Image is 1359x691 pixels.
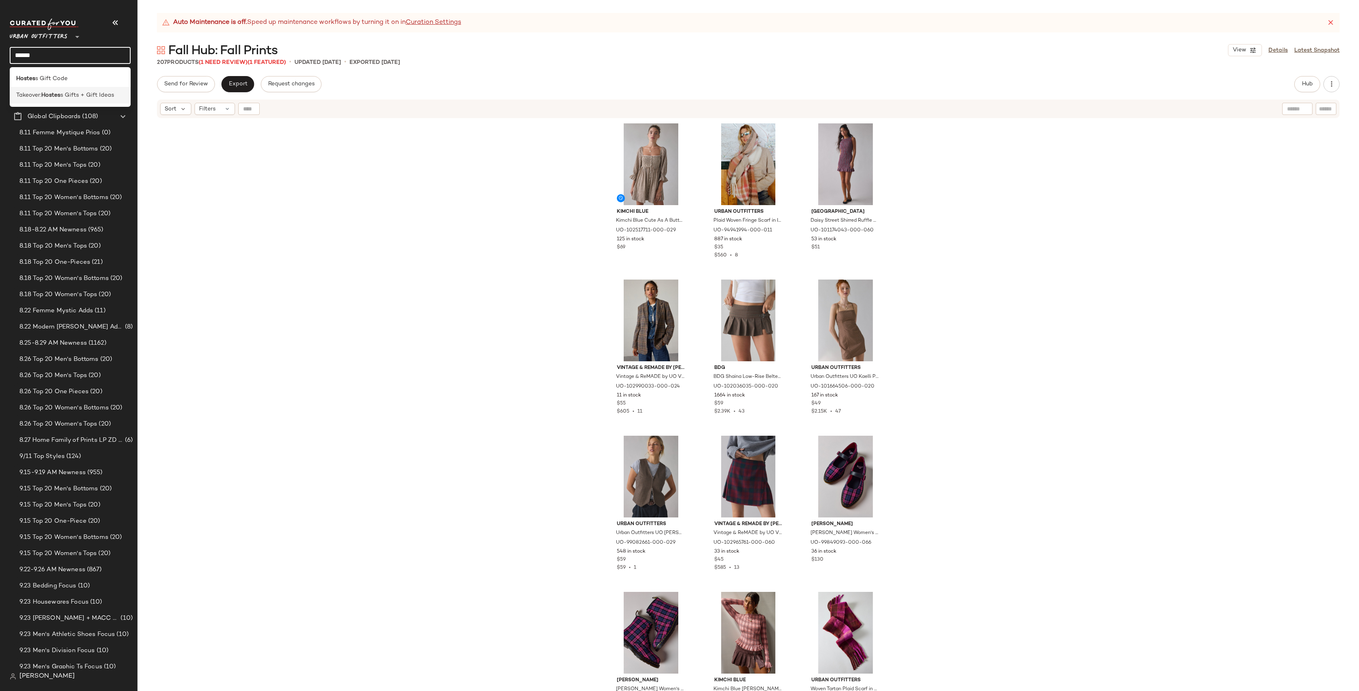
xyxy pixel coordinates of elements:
span: 8.11 Top 20 Women's Bottoms [19,193,108,202]
span: 11 [637,409,642,414]
span: (20) [87,500,100,510]
span: $45 [714,556,724,564]
img: 102517711_029_b [610,123,692,205]
span: (10) [115,630,129,639]
img: 105191886_068_b [805,592,886,674]
span: 8.18 Top 20 Men's Tops [19,242,87,251]
span: BDG [714,365,783,372]
img: 102990033_024_b [610,280,692,361]
span: 8.18 Top 20 Women's Tops [19,290,97,299]
span: Vintage & ReMADE by UO Vintage By [PERSON_NAME] Check Blazer Jacket in Tan, Women's at Urban Outf... [616,373,684,381]
span: Urban Outfitters [617,521,685,528]
span: $51 [811,244,820,251]
span: • [726,565,734,570]
span: s Gifts + Gift Ideas [60,91,114,100]
span: UO-99849093-000-066 [811,539,871,547]
span: 33 in stock [714,548,739,555]
span: UO-102517711-000-029 [616,227,676,234]
span: 9/11 Top Styles [19,452,65,461]
span: (20) [87,242,101,251]
span: Urban Outfitters UO Kaelli Plaid Square Neck Cami Mini Dress in Brown, Women's at Urban Outfitters [811,373,879,381]
span: 36 in stock [811,548,836,555]
span: (10) [89,598,102,607]
span: Urban Outfitters UO [PERSON_NAME]-Front Twill Tailored Vest Top Jacket in Brown Plaid, Women's at... [616,530,684,537]
span: 11 in stock [617,392,641,399]
span: 8 [735,253,738,258]
span: 9.15 Top 20 Men's Bottoms [19,484,98,494]
span: Kimchi Blue [714,677,783,684]
b: Hostes [16,74,35,83]
span: Urban Outfitters [811,677,880,684]
button: Send for Review [157,76,215,92]
span: 1664 in stock [714,392,745,399]
span: 9.23 Housewares Focus [19,598,89,607]
span: (10) [119,614,133,623]
span: 8.11 Femme Mystique Prios [19,128,100,138]
span: 9.15 Top 20 One-Piece [19,517,87,526]
span: 8.25-8.29 AM Newness [19,339,87,348]
span: 8.27 Home Family of Prints LP ZD Adds [19,436,123,445]
span: (20) [97,420,111,429]
span: 8.22 Femme Mystic Adds [19,306,93,316]
span: (20) [109,274,123,283]
span: Plaid Woven Fringe Scarf in Ivory, Women's at Urban Outfitters [713,217,782,225]
span: (867) [85,565,102,574]
span: $59 [617,565,626,570]
span: UO-94941994-000-011 [713,227,772,234]
img: svg%3e [10,673,16,680]
span: 9.22-9.26 AM Newness [19,565,85,574]
span: [PERSON_NAME] [19,672,75,681]
span: Takeover: [16,91,41,100]
span: Request changes [268,81,315,87]
span: 47 [835,409,841,414]
img: 101174043_060_b [805,123,886,205]
img: cfy_white_logo.C9jOOHJF.svg [10,19,78,30]
span: 8.11 Top 20 Men's Bottoms [19,144,98,154]
span: Vintage & ReMADE by UO Vintage By UO Plaid Mini Skirt in Red, Women's at Urban Outfitters [713,530,782,537]
span: (1162) [87,339,106,348]
img: 99082661_029_b [610,436,692,517]
img: 102965761_060_b [708,436,789,517]
a: Curation Settings [406,18,461,28]
button: Request changes [261,76,322,92]
b: Hostes [41,91,60,100]
span: UO-102965761-000-060 [713,539,775,547]
button: View [1228,44,1262,56]
span: $49 [811,400,821,407]
span: (20) [89,387,102,396]
span: (20) [98,484,112,494]
p: updated [DATE] [294,58,341,67]
span: $2.39K [714,409,730,414]
span: UO-101664506-000-020 [811,383,874,390]
div: Products [157,58,286,67]
div: Speed up maintenance workflows by turning it on in [162,18,461,28]
span: $560 [714,253,727,258]
span: s Gift Code [35,74,68,83]
p: Exported [DATE] [349,58,400,67]
span: Urban Outfitters [10,28,68,42]
span: 548 in stock [617,548,646,555]
span: $130 [811,556,823,564]
span: $59 [714,400,723,407]
span: • [730,409,739,414]
span: (20) [87,517,100,526]
img: 101664506_020_b [805,280,886,361]
span: 9.23 Men's Athletic Shoes Focus [19,630,115,639]
span: UO-101174043-000-060 [811,227,874,234]
span: Hub [1302,81,1313,87]
span: 8.18 Top 20 Women's Bottoms [19,274,109,283]
span: 8.11 Top 20 One Pieces [19,177,88,186]
span: $59 [617,556,626,564]
span: (10) [76,581,90,591]
span: (20) [108,193,122,202]
span: 43 [739,409,745,414]
span: 8.11 Top 20 Men's Tops [19,161,87,170]
span: Sort [165,105,176,113]
a: Latest Snapshot [1294,46,1340,55]
span: Export [228,81,247,87]
span: 8.22 Modern [PERSON_NAME] Adds [19,322,123,332]
span: (1 Featured) [248,59,286,66]
span: 13 [734,565,739,570]
span: BDG Shaina Low-Rise Belted Plaid Micro Mini Skort in Brown, Women's at Urban Outfitters [713,373,782,381]
span: $35 [714,244,723,251]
